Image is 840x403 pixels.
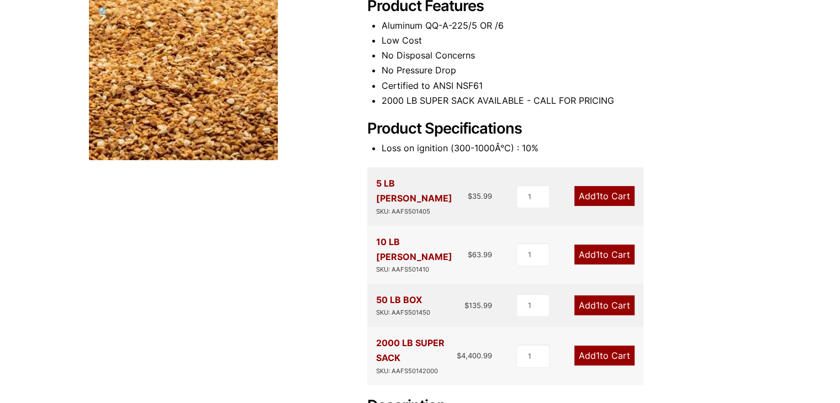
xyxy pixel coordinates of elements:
li: Certified to ANSI NSF61 [382,78,752,93]
li: Loss on ignition (300-1000Â°C) : 10% [382,141,752,156]
span: 1 [596,249,600,260]
span: $ [468,192,472,200]
span: $ [468,250,472,259]
h2: Product Specifications [367,120,752,138]
bdi: 63.99 [468,250,492,259]
li: Aluminum QQ-A-225/5 OR /6 [382,18,752,33]
span: 1 [596,190,600,201]
div: 5 LB [PERSON_NAME] [376,176,468,216]
bdi: 4,400.99 [457,351,492,360]
div: 2000 LB SUPER SACK [376,336,457,376]
span: $ [464,301,469,310]
span: $ [457,351,461,360]
div: SKU: AAFS501410 [376,264,468,275]
span: 1 [596,350,600,361]
li: No Disposal Concerns [382,48,752,63]
a: Add1to Cart [574,245,635,264]
div: SKU: AAFS501450 [376,307,430,318]
div: SKU: AAFS501405 [376,206,468,217]
li: 2000 LB SUPER SACK AVAILABLE - CALL FOR PRICING [382,93,752,108]
div: 50 LB BOX [376,293,430,318]
div: SKU: AAFS50142000 [376,366,457,377]
a: Add1to Cart [574,186,635,206]
a: Add1to Cart [574,346,635,365]
div: 10 LB [PERSON_NAME] [376,235,468,275]
li: Low Cost [382,33,752,48]
span: 🔍 [98,6,110,18]
li: No Pressure Drop [382,63,752,78]
a: Add1to Cart [574,295,635,315]
bdi: 135.99 [464,301,492,310]
span: 1 [596,300,600,311]
bdi: 35.99 [468,192,492,200]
